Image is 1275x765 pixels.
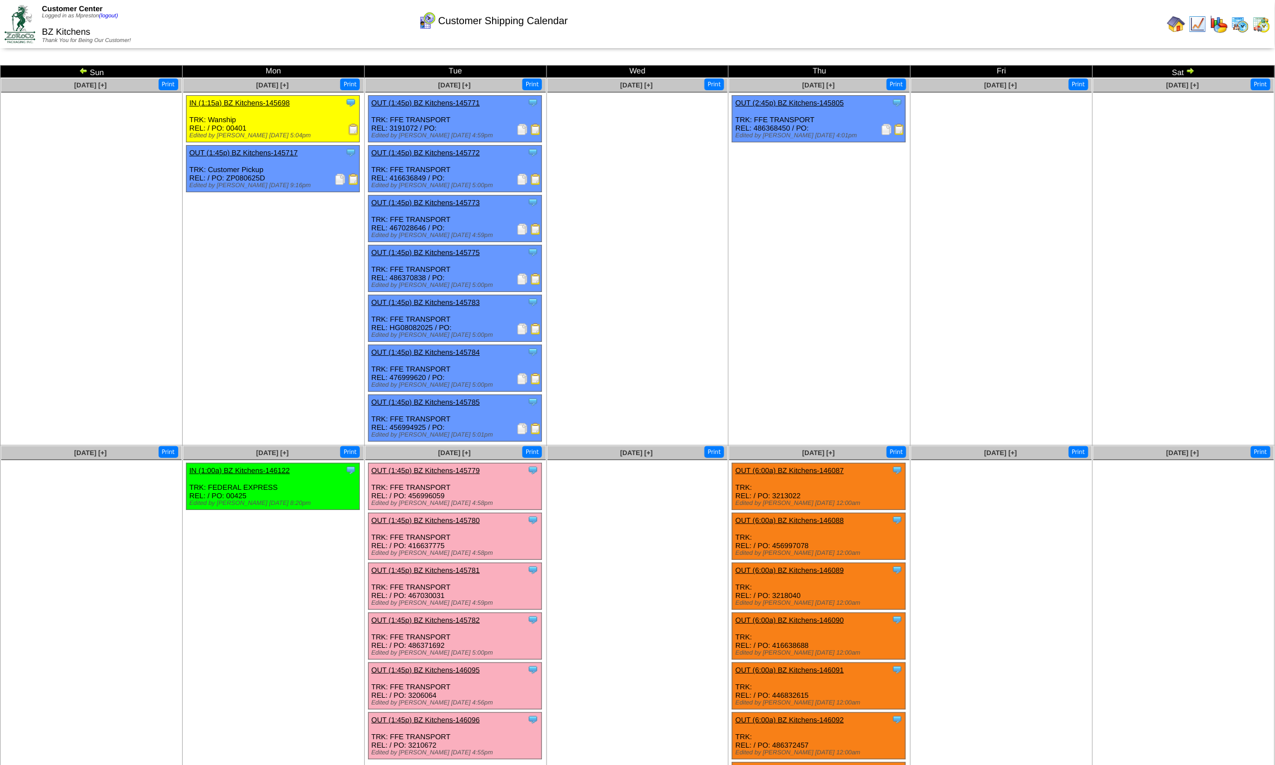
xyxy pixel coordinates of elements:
[892,614,903,625] img: Tooltip
[735,600,905,606] div: Edited by [PERSON_NAME] [DATE] 12:00am
[368,395,541,442] div: TRK: FFE TRANSPORT REL: 456994925 / PO:
[189,466,290,475] a: IN (1:00a) BZ Kitchens-146122
[527,197,539,208] img: Tooltip
[42,13,118,19] span: Logged in as Mpreston
[372,282,541,289] div: Edited by [PERSON_NAME] [DATE] 5:00pm
[372,149,480,157] a: OUT (1:45p) BZ Kitchens-145772
[517,224,528,235] img: Packing Slip
[345,97,356,108] img: Tooltip
[1166,81,1199,89] a: [DATE] [+]
[372,749,541,756] div: Edited by [PERSON_NAME] [DATE] 4:55pm
[735,616,843,624] a: OUT (6:00a) BZ Kitchens-146090
[732,96,906,142] div: TRK: FFE TRANSPORT REL: 486368450 / PO:
[735,99,843,107] a: OUT (2:45p) BZ Kitchens-145805
[368,146,541,192] div: TRK: FFE TRANSPORT REL: 416636849 / PO:
[256,449,289,457] span: [DATE] [+]
[368,245,541,292] div: TRK: FFE TRANSPORT REL: 486370838 / PO:
[530,124,541,135] img: Bill of Lading
[368,613,541,660] div: TRK: FFE TRANSPORT REL: / PO: 486371692
[527,247,539,258] img: Tooltip
[530,373,541,384] img: Bill of Lading
[438,449,471,457] a: [DATE] [+]
[984,449,1017,457] a: [DATE] [+]
[527,514,539,526] img: Tooltip
[186,146,359,192] div: TRK: Customer Pickup REL: / PO: ZP080625D
[894,124,905,135] img: Bill of Lading
[79,66,88,75] img: arrowleft.gif
[368,345,541,392] div: TRK: FFE TRANSPORT REL: 476999620 / PO:
[42,38,131,44] span: Thank You for Being Our Customer!
[530,174,541,185] img: Bill of Lading
[887,446,906,458] button: Print
[372,516,480,525] a: OUT (1:45p) BZ Kitchens-145780
[1231,15,1249,33] img: calendarprod.gif
[372,232,541,239] div: Edited by [PERSON_NAME] [DATE] 4:59pm
[335,174,346,185] img: Packing Slip
[372,332,541,339] div: Edited by [PERSON_NAME] [DATE] 5:00pm
[74,449,106,457] a: [DATE] [+]
[1167,15,1185,33] img: home.gif
[735,500,905,507] div: Edited by [PERSON_NAME] [DATE] 12:00am
[438,81,471,89] a: [DATE] [+]
[527,97,539,108] img: Tooltip
[732,663,906,710] div: TRK: REL: / PO: 446832615
[732,513,906,560] div: TRK: REL: / PO: 456997078
[189,132,359,139] div: Edited by [PERSON_NAME] [DATE] 5:04pm
[735,749,905,756] div: Edited by [PERSON_NAME] [DATE] 12:00am
[372,99,480,107] a: OUT (1:45p) BZ Kitchens-145771
[372,432,541,438] div: Edited by [PERSON_NAME] [DATE] 5:01pm
[735,650,905,656] div: Edited by [PERSON_NAME] [DATE] 12:00am
[527,714,539,725] img: Tooltip
[74,81,106,89] a: [DATE] [+]
[372,132,541,139] div: Edited by [PERSON_NAME] [DATE] 4:59pm
[182,66,364,78] td: Mon
[704,78,724,90] button: Print
[732,613,906,660] div: TRK: REL: / PO: 416638688
[620,81,653,89] a: [DATE] [+]
[345,147,356,158] img: Tooltip
[530,323,541,335] img: Bill of Lading
[372,248,480,257] a: OUT (1:45p) BZ Kitchens-145775
[372,716,480,724] a: OUT (1:45p) BZ Kitchens-146096
[522,78,542,90] button: Print
[372,550,541,557] div: Edited by [PERSON_NAME] [DATE] 4:58pm
[189,149,298,157] a: OUT (1:45p) BZ Kitchens-145717
[892,664,903,675] img: Tooltip
[984,81,1017,89] a: [DATE] [+]
[372,616,480,624] a: OUT (1:45p) BZ Kitchens-145782
[368,713,541,759] div: TRK: FFE TRANSPORT REL: / PO: 3210672
[517,273,528,285] img: Packing Slip
[1189,15,1207,33] img: line_graph.gif
[186,96,359,142] div: TRK: Wanship REL: / PO: 00401
[340,446,360,458] button: Print
[735,466,843,475] a: OUT (6:00a) BZ Kitchens-146087
[704,446,724,458] button: Print
[1,66,183,78] td: Sun
[1251,78,1271,90] button: Print
[372,298,480,307] a: OUT (1:45p) BZ Kitchens-145783
[911,66,1093,78] td: Fri
[368,663,541,710] div: TRK: FFE TRANSPORT REL: / PO: 3206064
[530,423,541,434] img: Bill of Lading
[620,449,653,457] a: [DATE] [+]
[42,4,103,13] span: Customer Center
[1166,449,1199,457] a: [DATE] [+]
[732,463,906,510] div: TRK: REL: / PO: 3213022
[372,650,541,656] div: Edited by [PERSON_NAME] [DATE] 5:00pm
[348,174,359,185] img: Bill of Lading
[99,13,118,19] a: (logout)
[517,174,528,185] img: Packing Slip
[732,563,906,610] div: TRK: REL: / PO: 3218040
[527,564,539,576] img: Tooltip
[368,96,541,142] div: TRK: FFE TRANSPORT REL: 3191072 / PO:
[1186,66,1195,75] img: arrowright.gif
[345,465,356,476] img: Tooltip
[1069,78,1088,90] button: Print
[735,516,843,525] a: OUT (6:00a) BZ Kitchens-146088
[735,716,843,724] a: OUT (6:00a) BZ Kitchens-146092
